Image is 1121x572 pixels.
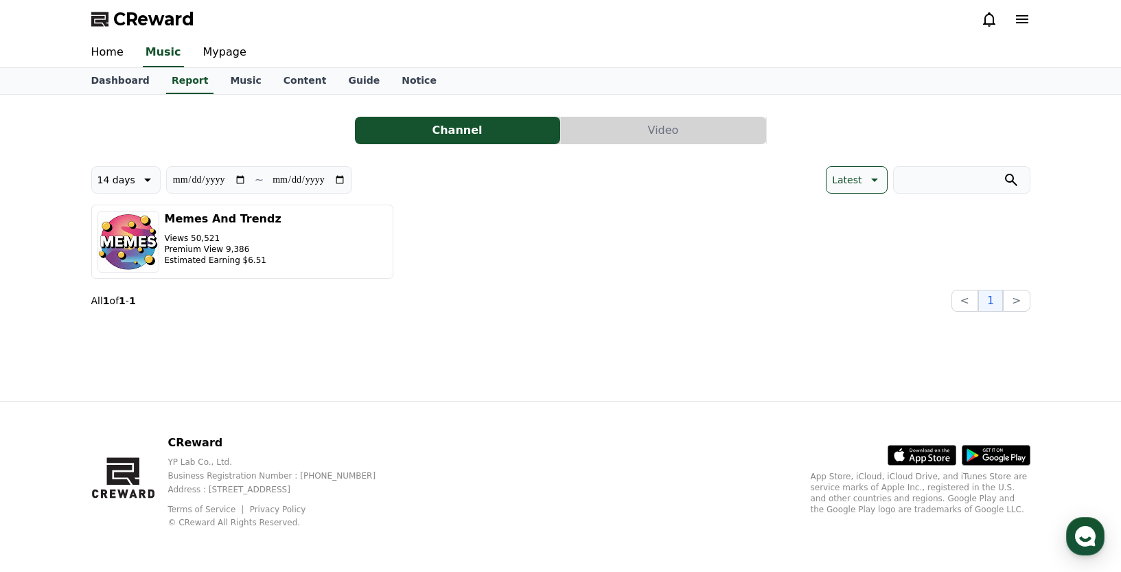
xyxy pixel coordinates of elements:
a: Guide [337,68,391,94]
img: Memes And Trendz [97,211,159,273]
a: Dashboard [80,68,161,94]
a: CReward [91,8,194,30]
h3: Memes And Trendz [165,211,281,227]
button: Channel [355,117,560,144]
button: Memes And Trendz Views 50,521 Premium View 9,386 Estimated Earning $6.51 [91,205,393,279]
p: YP Lab Co., Ltd. [167,457,397,468]
p: Estimated Earning $6.51 [165,255,281,266]
strong: 1 [119,295,126,306]
p: All of - [91,294,136,308]
p: Premium View 9,386 [165,244,281,255]
p: Address : [STREET_ADDRESS] [167,484,397,495]
a: Music [143,38,184,67]
button: Video [561,117,766,144]
a: Terms of Service [167,505,246,514]
p: CReward [167,435,397,451]
strong: 1 [103,295,110,306]
a: Content [273,68,338,94]
button: < [951,290,978,312]
button: > [1003,290,1030,312]
button: Latest [826,166,887,194]
a: Home [80,38,135,67]
a: Mypage [192,38,257,67]
p: App Store, iCloud, iCloud Drive, and iTunes Store are service marks of Apple Inc., registered in ... [811,471,1030,515]
a: Video [561,117,767,144]
a: Report [166,68,214,94]
p: © CReward All Rights Reserved. [167,517,397,528]
p: Business Registration Number : [PHONE_NUMBER] [167,470,397,481]
p: ~ [255,172,264,188]
p: Views 50,521 [165,233,281,244]
span: CReward [113,8,194,30]
a: Music [219,68,272,94]
strong: 1 [129,295,136,306]
button: 1 [978,290,1003,312]
a: Channel [355,117,561,144]
a: Privacy Policy [250,505,306,514]
button: 14 days [91,166,161,194]
a: Notice [391,68,448,94]
p: 14 days [97,170,135,190]
p: Latest [832,170,862,190]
